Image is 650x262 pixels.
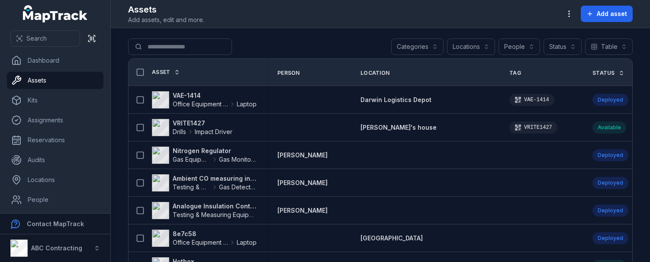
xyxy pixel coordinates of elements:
a: People [7,191,103,208]
span: Person [277,70,300,77]
button: Add asset [581,6,633,22]
a: Assignments [7,112,103,129]
strong: Nitrogen Regulator [173,147,257,155]
h2: Assets [128,3,204,16]
span: [PERSON_NAME]'s house [360,124,437,131]
a: Audits [7,151,103,169]
strong: Contact MapTrack [27,220,84,227]
strong: Ambient CO measuring instrument [173,174,257,183]
a: 8e7c58Office Equipment & ITLaptop [152,230,257,247]
a: Nitrogen RegulatorGas EquipmentGas Monitors - Methane [152,147,257,164]
button: Categories [391,38,444,55]
span: Impact Driver [195,128,232,136]
a: Status [592,70,624,77]
a: [PERSON_NAME] [277,151,328,160]
a: VAE-1414Office Equipment & ITLaptop [152,91,257,109]
a: VRITE1427DrillsImpact Driver [152,119,232,136]
button: Table [585,38,633,55]
a: [PERSON_NAME] [277,206,328,215]
span: Office Equipment & IT [173,100,228,109]
span: Laptop [237,238,257,247]
a: Kits [7,92,103,109]
a: Assets [7,72,103,89]
a: MapTrack [23,5,88,22]
strong: VAE-1414 [173,91,257,100]
a: [GEOGRAPHIC_DATA] [360,234,423,243]
div: Deployed [592,177,628,189]
span: Laptop [237,100,257,109]
span: Asset [152,69,171,76]
button: People [499,38,540,55]
div: VRITE1427 [509,121,557,134]
a: Forms [7,211,103,228]
div: Deployed [592,149,628,161]
span: Office Equipment & IT [173,238,228,247]
a: Analogue Insulation Continuity TesterTesting & Measuring Equipment [152,202,257,219]
span: Darwin Logistics Depot [360,96,431,103]
button: Search [10,30,80,47]
span: Drills [173,128,186,136]
span: Location [360,70,389,77]
span: Testing & Measuring Equipment [173,211,263,218]
div: Available [592,121,626,134]
strong: ABC Contracting [31,244,82,252]
a: [PERSON_NAME] [277,179,328,187]
a: Reservations [7,131,103,149]
span: Gas Equipment [173,155,210,164]
span: Add assets, edit and more. [128,16,204,24]
strong: VRITE1427 [173,119,232,128]
strong: Analogue Insulation Continuity Tester [173,202,257,211]
span: Search [26,34,47,43]
span: [GEOGRAPHIC_DATA] [360,234,423,242]
a: Asset [152,69,180,76]
a: Locations [7,171,103,189]
span: Status [592,70,615,77]
span: Add asset [597,10,627,18]
div: Deployed [592,94,628,106]
span: Gas Detectors [219,183,257,192]
button: Locations [447,38,495,55]
a: Ambient CO measuring instrumentTesting & Measuring EquipmentGas Detectors [152,174,257,192]
span: Tag [509,70,521,77]
a: Darwin Logistics Depot [360,96,431,104]
div: VAE-1414 [509,94,554,106]
div: Deployed [592,204,628,217]
a: [PERSON_NAME]'s house [360,123,437,132]
button: Status [544,38,582,55]
span: Gas Monitors - Methane [219,155,257,164]
span: Testing & Measuring Equipment [173,183,210,192]
a: Dashboard [7,52,103,69]
strong: 8e7c58 [173,230,257,238]
div: Deployed [592,232,628,244]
